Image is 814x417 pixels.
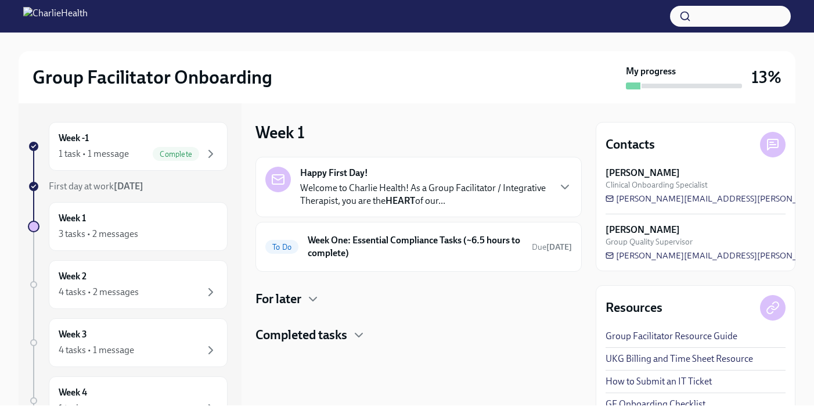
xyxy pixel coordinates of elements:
[265,232,572,262] a: To DoWeek One: Essential Compliance Tasks (~6.5 hours to complete)Due[DATE]
[751,67,781,88] h3: 13%
[59,386,87,399] h6: Week 4
[255,326,582,344] div: Completed tasks
[28,202,228,251] a: Week 13 tasks • 2 messages
[59,286,139,299] div: 4 tasks • 2 messages
[626,65,676,78] strong: My progress
[28,318,228,367] a: Week 34 tasks • 1 message
[23,7,88,26] img: CharlieHealth
[606,398,705,411] a: GF Onboarding Checklist
[532,242,572,252] span: Due
[308,234,523,260] h6: Week One: Essential Compliance Tasks (~6.5 hours to complete)
[255,290,582,308] div: For later
[49,181,143,192] span: First day at work
[606,375,712,388] a: How to Submit an IT Ticket
[606,179,708,190] span: Clinical Onboarding Specialist
[33,66,272,89] h2: Group Facilitator Onboarding
[606,136,655,153] h4: Contacts
[606,224,680,236] strong: [PERSON_NAME]
[300,182,549,207] p: Welcome to Charlie Health! As a Group Facilitator / Integrative Therapist, you are the of our...
[28,180,228,193] a: First day at work[DATE]
[59,270,87,283] h6: Week 2
[153,150,199,159] span: Complete
[59,402,81,415] div: 1 task
[114,181,143,192] strong: [DATE]
[606,167,680,179] strong: [PERSON_NAME]
[28,122,228,171] a: Week -11 task • 1 messageComplete
[546,242,572,252] strong: [DATE]
[386,195,415,206] strong: HEART
[255,326,347,344] h4: Completed tasks
[255,290,301,308] h4: For later
[532,242,572,253] span: October 13th, 2025 08:00
[59,328,87,341] h6: Week 3
[59,344,134,357] div: 4 tasks • 1 message
[300,167,368,179] strong: Happy First Day!
[606,236,693,247] span: Group Quality Supervisor
[255,122,305,143] h3: Week 1
[606,353,753,365] a: UKG Billing and Time Sheet Resource
[28,260,228,309] a: Week 24 tasks • 2 messages
[606,330,737,343] a: Group Facilitator Resource Guide
[59,228,138,240] div: 3 tasks • 2 messages
[59,148,129,160] div: 1 task • 1 message
[59,132,89,145] h6: Week -1
[59,212,86,225] h6: Week 1
[606,299,662,317] h4: Resources
[265,243,298,251] span: To Do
